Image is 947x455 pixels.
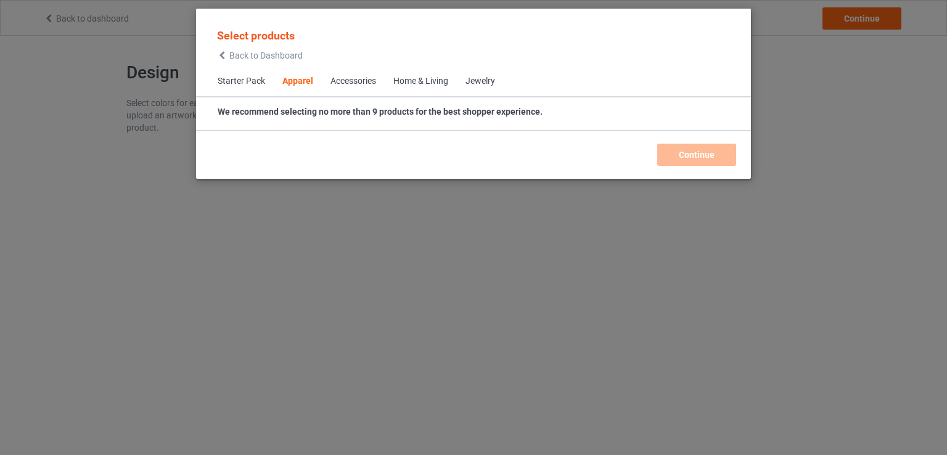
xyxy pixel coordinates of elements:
div: Home & Living [393,75,448,88]
span: Starter Pack [209,67,274,96]
div: Apparel [282,75,313,88]
span: Select products [217,29,295,42]
div: Accessories [330,75,376,88]
span: Back to Dashboard [229,51,303,60]
strong: We recommend selecting no more than 9 products for the best shopper experience. [218,107,543,117]
div: Jewelry [465,75,495,88]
